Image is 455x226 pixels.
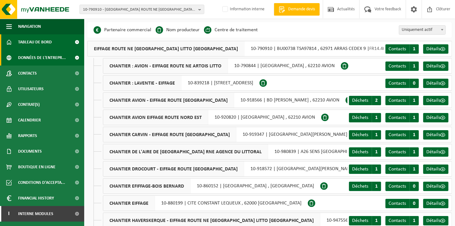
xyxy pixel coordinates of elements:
span: 1 [409,216,419,225]
span: Contrat(s) [18,97,40,112]
span: Déchets [352,167,368,172]
span: Contacts [389,115,406,120]
span: Détails [426,218,440,223]
span: Détails [426,64,440,69]
span: Conditions d'accepta... [18,175,65,190]
span: Données de l'entrepr... [18,50,66,66]
a: Détails [423,199,448,208]
span: Financial History [18,190,54,206]
li: Partenaire commercial [94,25,151,35]
div: 10-790844 | [GEOGRAPHIC_DATA] , 62210 AVION [103,58,341,74]
span: Demande devis [287,6,317,12]
span: Contacts [389,64,406,69]
span: Contacts [389,132,406,137]
span: 0 [409,182,419,191]
div: 10-920820 | [GEOGRAPHIC_DATA] , 62210 AVION [103,110,321,125]
a: Déchets 1 [349,147,381,157]
a: Détails [423,147,448,157]
a: Détails [423,79,448,88]
span: Contacts [389,98,406,103]
span: 1 [372,147,381,157]
div: 10-790910 | BU00738 TSA97814 , 62971 ARRAS CEDEX 9 | [87,41,412,56]
a: Contacts 0 [385,199,419,208]
span: CHANTIER EFIFFAGE-BOIS BERNARD [103,179,191,194]
a: Déchets 1 [349,216,381,225]
span: 1 [409,44,419,54]
a: Détails [423,165,448,174]
span: Déchets [352,150,368,155]
span: Contacts [389,218,406,223]
span: Détails [426,132,440,137]
span: Détails [426,115,440,120]
span: 10-790910 - [GEOGRAPHIC_DATA] ROUTE NE [GEOGRAPHIC_DATA] LITTO [GEOGRAPHIC_DATA] [83,5,196,14]
span: Déchets [352,184,368,189]
span: 1 [409,165,419,174]
a: Demande devis [274,3,320,16]
a: Déchets 2 [349,96,381,105]
span: Contacts [389,47,406,52]
a: Contacts 1 [385,216,419,225]
a: Contacts 1 [385,96,419,105]
span: Détails [426,167,440,172]
span: Détails [426,47,440,52]
a: Contacts 1 [385,130,419,140]
a: Détails [423,61,448,71]
button: 10-790910 - [GEOGRAPHIC_DATA] ROUTE NE [GEOGRAPHIC_DATA] LITTO [GEOGRAPHIC_DATA] [80,5,204,14]
span: Documents [18,144,42,159]
a: Détails [423,216,448,225]
span: CHANTIER CARVIN - EIFFAGE ROUTE [GEOGRAPHIC_DATA] [103,127,236,142]
span: 1 [372,113,381,122]
li: Centre de traitement [204,25,258,35]
span: Tableau de bord [18,34,52,50]
a: Détails [423,96,448,105]
a: Contacts 1 [385,44,419,54]
span: I [6,206,12,222]
div: 10-839218 | [STREET_ADDRESS] [103,75,259,91]
span: CHANTIER : AVION - EIFFAGE ROUTE NE ARTOIS LITTO [103,58,228,73]
span: Contacts [389,150,406,155]
span: 1 [409,130,419,140]
span: CHANTIER AVION - EIFFAGE ROUTE [GEOGRAPHIC_DATA] [103,93,234,108]
span: Détails [426,150,440,155]
a: Contacts 1 [385,147,419,157]
span: Déchets [352,98,368,103]
span: CHANTIER DE L'AIRE DE [GEOGRAPHIC_DATA] RNE AGENCE DU LITTORAL [103,144,268,159]
span: Boutique en ligne [18,159,56,175]
span: FR14.402.096.267 [369,46,405,51]
a: Détails [423,44,448,54]
a: Détails [423,182,448,191]
span: 1 [372,182,381,191]
span: Uniquement actif [399,25,446,35]
span: CHANTIER EIFFAGE [103,196,155,211]
div: 10-918566 | BD [PERSON_NAME] , 62210 AVION [103,92,346,108]
span: Utilisateurs [18,81,44,97]
div: 10-918572 | [GEOGRAPHIC_DATA][PERSON_NAME][DATE] [103,161,375,177]
a: Déchets 1 [349,165,381,174]
span: CHANTIER DROCOURT - EIFFAGE ROUTE [GEOGRAPHIC_DATA] [103,161,244,176]
div: 10-980839 | A26 SENS [GEOGRAPHIC_DATA] VERS [GEOGRAPHIC_DATA] , [GEOGRAPHIC_DATA][PERSON_NAME] [103,144,452,160]
span: Contacts [18,66,37,81]
span: Contacts [389,81,406,86]
span: 0 [409,79,419,88]
a: Déchets 1 [349,130,381,140]
span: Contacts [389,201,406,206]
span: Contacts [389,167,406,172]
span: Détails [426,184,440,189]
span: Navigation [18,19,41,34]
span: 1 [409,113,419,122]
span: Uniquement actif [399,26,445,34]
span: Déchets [352,132,368,137]
span: Rapports [18,128,37,144]
span: Contacts [389,184,406,189]
span: Calendrier [18,112,41,128]
a: Contacts 0 [385,182,419,191]
span: Détails [426,201,440,206]
label: Information interne [221,5,264,14]
a: Contacts 1 [385,165,419,174]
span: Détails [426,81,440,86]
span: Détails [426,98,440,103]
span: CHANTIER AVION EIFFAGE ROUTE NORD EST [103,110,208,125]
span: 1 [372,216,381,225]
a: Contacts 1 [385,113,419,122]
span: Interne modules [18,206,53,222]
